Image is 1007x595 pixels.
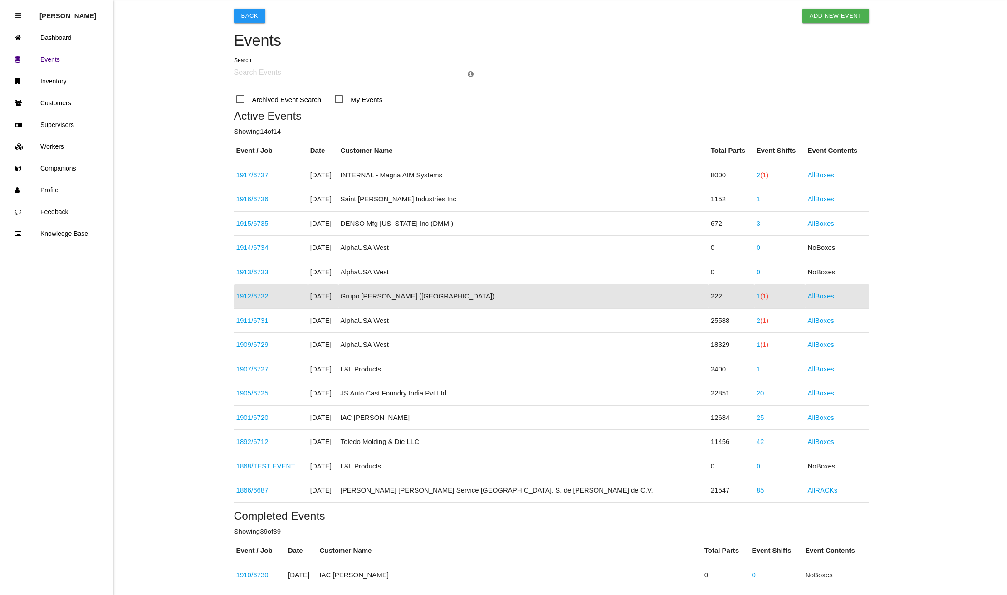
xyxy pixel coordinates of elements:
[754,139,806,163] th: Event Shifts
[0,27,113,49] a: Dashboard
[236,244,269,251] a: 1914/6734
[236,571,269,579] a: 1910/6730
[317,539,702,563] th: Customer Name
[236,341,269,348] a: 1909/6729
[308,405,338,430] td: [DATE]
[236,219,306,229] div: WS ECM Hose Clamp
[236,291,306,302] div: Counsels
[236,170,306,180] div: 2002007; 2002021
[752,571,756,579] a: 0
[308,381,338,406] td: [DATE]
[709,187,754,212] td: 1152
[709,454,754,478] td: 0
[709,139,754,163] th: Total Parts
[15,5,21,27] div: Close
[802,9,869,23] a: Add New Event
[0,92,113,114] a: Customers
[709,163,754,187] td: 8000
[39,5,97,20] p: Rosie Blandino
[757,219,760,227] a: 3
[0,114,113,136] a: Supervisors
[236,364,306,375] div: LJ6B S279D81 AA (45063)
[807,292,834,300] a: AllBoxes
[709,308,754,333] td: 25588
[308,357,338,381] td: [DATE]
[709,405,754,430] td: 12684
[757,438,764,445] a: 42
[338,284,709,309] td: Grupo [PERSON_NAME] ([GEOGRAPHIC_DATA])
[236,317,269,324] a: 1911/6731
[757,389,764,397] a: 20
[750,539,803,563] th: Event Shifts
[0,49,113,70] a: Events
[807,414,834,421] a: AllBoxes
[807,365,834,373] a: AllBoxes
[338,454,709,478] td: L&L Products
[807,317,834,324] a: AllBoxes
[0,179,113,201] a: Profile
[805,454,869,478] td: No Boxes
[236,365,269,373] a: 1907/6727
[308,260,338,284] td: [DATE]
[308,478,338,503] td: [DATE]
[234,63,461,83] input: Search Events
[0,70,113,92] a: Inventory
[807,438,834,445] a: AllBoxes
[236,292,269,300] a: 1912/6732
[0,157,113,179] a: Companions
[0,223,113,244] a: Knowledge Base
[236,437,306,447] div: 68427781AA; 68340793AA
[236,570,284,580] div: 8203J2B
[308,139,338,163] th: Date
[236,316,306,326] div: F17630B
[338,308,709,333] td: AlphaUSA West
[236,340,306,350] div: S2066-00
[338,478,709,503] td: [PERSON_NAME] [PERSON_NAME] Service [GEOGRAPHIC_DATA], S. de [PERSON_NAME] de C.V.
[236,438,269,445] a: 1892/6712
[807,341,834,348] a: AllBoxes
[234,56,251,64] label: Search
[709,211,754,236] td: 672
[236,195,269,203] a: 1916/6736
[338,430,709,454] td: Toledo Molding & Die LLC
[702,563,750,587] td: 0
[236,486,269,494] a: 1866/6687
[757,486,764,494] a: 85
[335,94,382,105] span: My Events
[234,539,286,563] th: Event / Job
[236,485,306,496] div: 68546289AB (@ Magna AIM)
[0,201,113,223] a: Feedback
[338,381,709,406] td: JS Auto Cast Foundry India Pvt Ltd
[317,563,702,587] td: IAC [PERSON_NAME]
[308,187,338,212] td: [DATE]
[757,244,760,251] a: 0
[236,194,306,205] div: 68403783AB
[709,284,754,309] td: 222
[757,414,764,421] a: 25
[308,284,338,309] td: [DATE]
[236,94,322,105] span: Archived Event Search
[757,292,769,300] a: 1(1)
[338,187,709,212] td: Saint [PERSON_NAME] Industries Inc
[338,236,709,260] td: AlphaUSA West
[234,9,265,23] button: Back
[709,333,754,357] td: 18329
[803,563,869,587] td: No Boxes
[709,236,754,260] td: 0
[236,413,306,423] div: PJ6B S045A76 AG3JA6
[468,70,474,78] a: Search Info
[760,341,768,348] span: (1)
[308,163,338,187] td: [DATE]
[760,292,768,300] span: (1)
[807,389,834,397] a: AllBoxes
[338,211,709,236] td: DENSO Mfg [US_STATE] Inc (DMMI)
[760,317,768,324] span: (1)
[338,139,709,163] th: Customer Name
[234,527,869,537] p: Showing 39 of 39
[757,462,760,470] a: 0
[338,357,709,381] td: L&L Products
[760,171,768,179] span: (1)
[338,333,709,357] td: AlphaUSA West
[234,139,308,163] th: Event / Job
[807,219,834,227] a: AllBoxes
